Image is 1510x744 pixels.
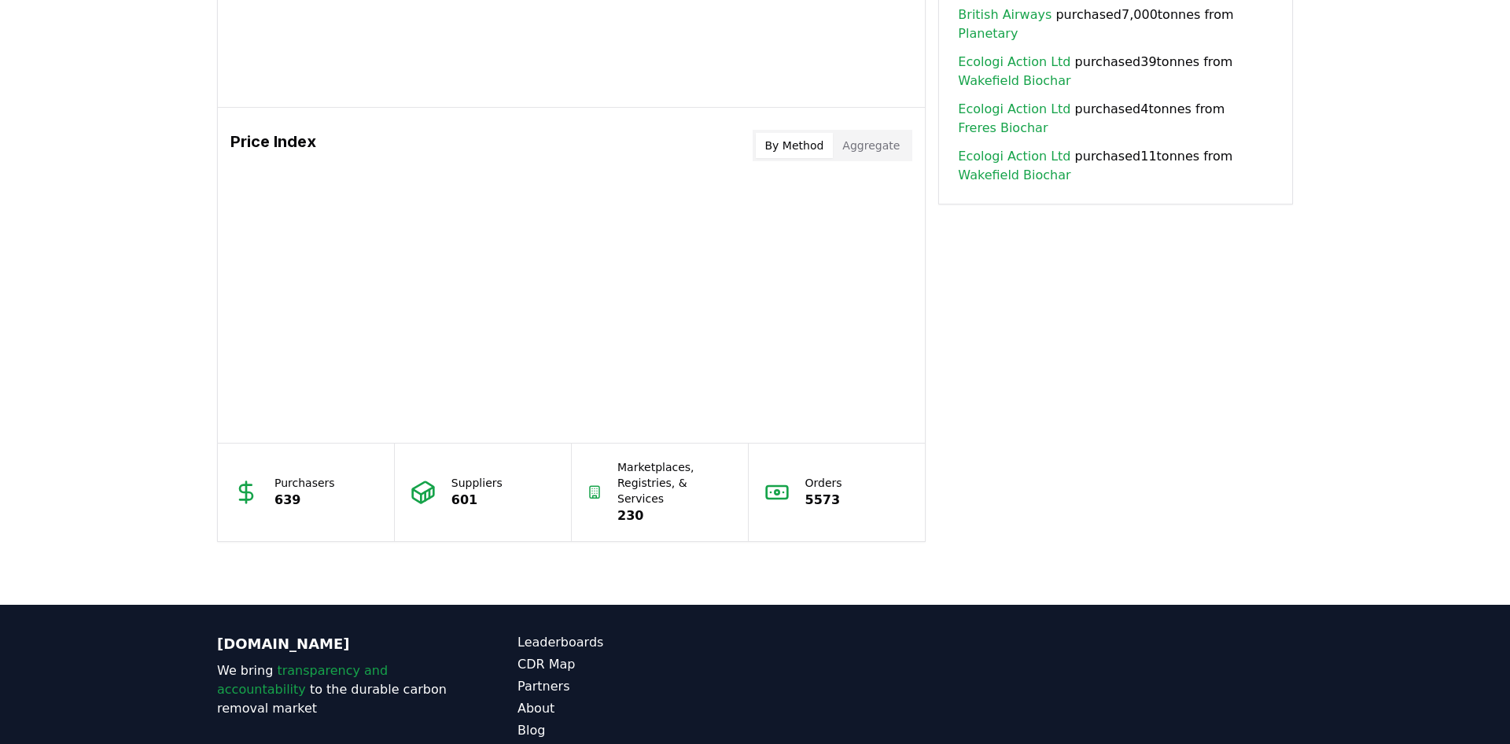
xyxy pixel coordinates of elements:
[517,699,755,718] a: About
[958,53,1070,72] a: Ecologi Action Ltd
[217,661,455,718] p: We bring to the durable carbon removal market
[958,100,1273,138] span: purchased 4 tonnes from
[958,166,1070,185] a: Wakefield Biochar
[756,133,834,158] button: By Method
[517,633,755,652] a: Leaderboards
[217,633,455,655] p: [DOMAIN_NAME]
[617,459,732,506] p: Marketplaces, Registries, & Services
[958,119,1048,138] a: Freres Biochar
[958,100,1070,119] a: Ecologi Action Ltd
[833,133,909,158] button: Aggregate
[517,655,755,674] a: CDR Map
[805,475,842,491] p: Orders
[958,6,1051,24] a: British Airways
[805,491,842,510] p: 5573
[274,491,335,510] p: 639
[451,475,503,491] p: Suppliers
[274,475,335,491] p: Purchasers
[958,53,1273,90] span: purchased 39 tonnes from
[517,677,755,696] a: Partners
[958,147,1070,166] a: Ecologi Action Ltd
[451,491,503,510] p: 601
[958,24,1018,43] a: Planetary
[517,721,755,740] a: Blog
[230,130,316,161] h3: Price Index
[217,663,388,697] span: transparency and accountability
[958,72,1070,90] a: Wakefield Biochar
[958,6,1273,43] span: purchased 7,000 tonnes from
[617,506,732,525] p: 230
[958,147,1273,185] span: purchased 11 tonnes from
